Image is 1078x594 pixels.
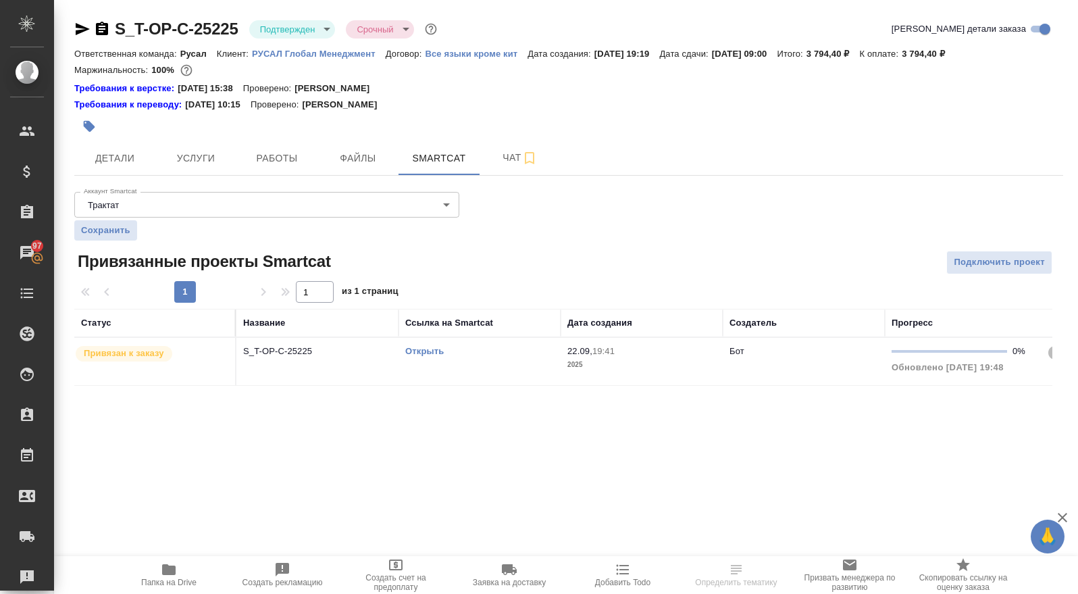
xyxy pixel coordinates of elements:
span: 🙏 [1036,522,1059,551]
a: Требования к переводу: [74,98,185,112]
span: Детали [82,150,147,167]
div: Подтвержден [346,20,413,39]
span: [PERSON_NAME] детали заказа [892,22,1026,36]
div: Статус [81,316,111,330]
button: Добавить тэг [74,112,104,141]
button: 🙏 [1031,520,1064,553]
p: 19:41 [592,346,615,356]
p: Ответственная команда: [74,49,180,59]
p: [DATE] 09:00 [712,49,777,59]
button: Подключить проект [946,251,1052,274]
p: Договор: [386,49,426,59]
p: S_T-OP-C-25225 [243,345,392,358]
span: Чат [488,149,553,166]
div: Трактат [74,192,459,218]
p: [PERSON_NAME] [302,98,387,112]
p: Дата сдачи: [659,49,711,59]
svg: Подписаться [521,150,538,166]
p: 3 794,40 ₽ [806,49,860,59]
button: Трактат [84,199,123,211]
p: Маржинальность: [74,65,151,75]
button: Скопировать ссылку для ЯМессенджера [74,21,91,37]
span: Услуги [163,150,228,167]
p: Проверено: [251,98,303,112]
div: Нажми, чтобы открыть папку с инструкцией [74,98,185,112]
p: [DATE] 19:19 [594,49,660,59]
a: РУСАЛ Глобал Менеджмент [252,47,386,59]
p: Проверено: [243,82,295,95]
span: Сохранить [81,224,130,237]
p: 2025 [567,358,716,372]
span: Подключить проект [954,255,1045,270]
p: [DATE] 10:15 [185,98,251,112]
button: 0.00 RUB; [178,61,195,79]
p: Итого: [777,49,806,59]
span: Обновлено [DATE] 19:48 [892,362,1004,372]
span: Файлы [326,150,390,167]
a: Все языки кроме кит [425,47,528,59]
span: из 1 страниц [342,283,399,303]
span: Привязанные проекты Smartcat [74,251,331,272]
p: К оплате: [859,49,902,59]
a: 97 [3,236,51,270]
a: Требования к верстке: [74,82,178,95]
p: Дата создания: [528,49,594,59]
p: 100% [151,65,178,75]
p: РУСАЛ Глобал Менеджмент [252,49,386,59]
p: Привязан к заказу [84,347,164,360]
a: S_T-OP-C-25225 [115,20,238,38]
p: 22.09, [567,346,592,356]
div: Название [243,316,285,330]
p: Все языки кроме кит [425,49,528,59]
button: Сохранить [74,220,137,241]
button: Срочный [353,24,397,35]
a: Открыть [405,346,444,356]
div: Нажми, чтобы открыть папку с инструкцией [74,82,178,95]
div: Прогресс [892,316,933,330]
span: 97 [24,239,50,253]
p: 3 794,40 ₽ [902,49,955,59]
p: Русал [180,49,217,59]
div: Ссылка на Smartcat [405,316,493,330]
span: Работы [245,150,309,167]
div: Создатель [729,316,777,330]
p: Клиент: [217,49,252,59]
button: Скопировать ссылку [94,21,110,37]
div: 0% [1012,345,1036,358]
p: [DATE] 15:38 [178,82,243,95]
p: [PERSON_NAME] [294,82,380,95]
span: Smartcat [407,150,471,167]
button: Подтвержден [256,24,319,35]
div: Дата создания [567,316,632,330]
p: Бот [729,346,744,356]
button: Доп статусы указывают на важность/срочность заказа [422,20,440,38]
div: Подтвержден [249,20,336,39]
